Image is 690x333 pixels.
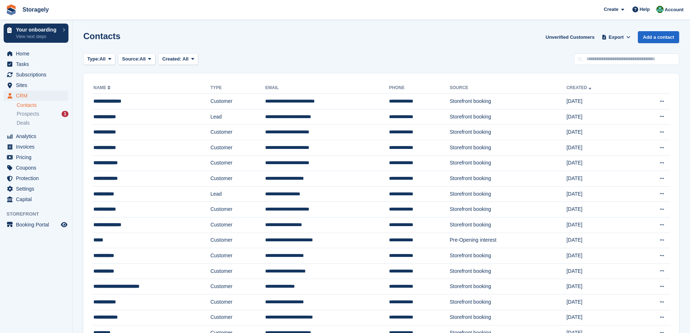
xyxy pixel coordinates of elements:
td: Customer [210,233,265,248]
td: Lead [210,109,265,125]
td: [DATE] [566,186,633,202]
span: Create [604,6,618,13]
span: All [140,55,146,63]
td: Lead [210,186,265,202]
td: Storefront booking [450,202,566,217]
span: All [183,56,189,62]
button: Type: All [83,53,115,65]
td: [DATE] [566,263,633,279]
a: menu [4,163,68,173]
td: Customer [210,263,265,279]
td: Storefront booking [450,248,566,264]
a: Created [566,85,593,90]
div: 1 [62,111,68,117]
td: Customer [210,217,265,233]
td: [DATE] [566,155,633,171]
th: Phone [389,82,449,94]
a: menu [4,220,68,230]
span: Export [609,34,624,41]
td: Storefront booking [450,125,566,140]
td: [DATE] [566,248,633,264]
span: Tasks [16,59,59,69]
a: Name [93,85,112,90]
td: Customer [210,294,265,310]
td: Storefront booking [450,186,566,202]
td: Customer [210,140,265,155]
td: Storefront booking [450,217,566,233]
td: Storefront booking [450,294,566,310]
span: Analytics [16,131,59,141]
span: Settings [16,184,59,194]
a: Unverified Customers [543,31,597,43]
button: Created: All [158,53,198,65]
a: menu [4,194,68,204]
a: Prospects 1 [17,110,68,118]
th: Type [210,82,265,94]
td: Storefront booking [450,109,566,125]
span: Subscriptions [16,70,59,80]
span: Prospects [17,111,39,117]
a: menu [4,142,68,152]
td: Storefront booking [450,310,566,325]
span: Capital [16,194,59,204]
a: Storagely [20,4,52,16]
td: Customer [210,94,265,109]
td: [DATE] [566,310,633,325]
th: Email [265,82,389,94]
span: Protection [16,173,59,183]
td: [DATE] [566,109,633,125]
td: Customer [210,155,265,171]
td: Pre-Opening interest [450,233,566,248]
a: menu [4,80,68,90]
td: Customer [210,279,265,295]
span: All [100,55,106,63]
td: [DATE] [566,279,633,295]
span: Sites [16,80,59,90]
button: Source: All [118,53,155,65]
a: Your onboarding View next steps [4,24,68,43]
img: Notifications [656,6,664,13]
span: Deals [17,120,30,126]
td: Storefront booking [450,171,566,187]
span: Help [640,6,650,13]
span: Created: [162,56,181,62]
span: Type: [87,55,100,63]
a: menu [4,131,68,141]
span: Account [665,6,683,13]
td: Customer [210,125,265,140]
span: Source: [122,55,139,63]
a: Deals [17,119,68,127]
td: [DATE] [566,294,633,310]
td: Storefront booking [450,263,566,279]
a: Contacts [17,102,68,109]
a: menu [4,59,68,69]
td: Customer [210,202,265,217]
td: Storefront booking [450,94,566,109]
a: menu [4,70,68,80]
a: menu [4,152,68,162]
a: Add a contact [638,31,679,43]
a: menu [4,91,68,101]
a: Preview store [60,220,68,229]
h1: Contacts [83,31,121,41]
td: Storefront booking [450,279,566,295]
span: Pricing [16,152,59,162]
td: [DATE] [566,233,633,248]
a: menu [4,173,68,183]
span: Storefront [7,211,72,218]
td: Customer [210,310,265,325]
td: [DATE] [566,217,633,233]
span: CRM [16,91,59,101]
span: Coupons [16,163,59,173]
a: menu [4,49,68,59]
a: menu [4,184,68,194]
td: [DATE] [566,94,633,109]
span: Booking Portal [16,220,59,230]
td: [DATE] [566,171,633,187]
span: Invoices [16,142,59,152]
img: stora-icon-8386f47178a22dfd0bd8f6a31ec36ba5ce8667c1dd55bd0f319d3a0aa187defe.svg [6,4,17,15]
span: Home [16,49,59,59]
td: Customer [210,171,265,187]
td: [DATE] [566,140,633,155]
td: Storefront booking [450,155,566,171]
